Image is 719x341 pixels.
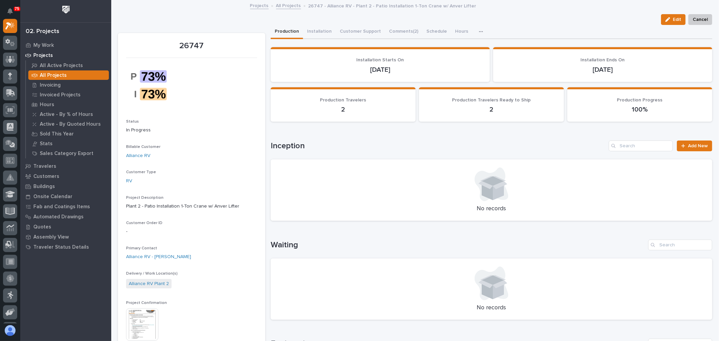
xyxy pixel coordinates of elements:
[271,25,303,39] button: Production
[320,98,366,102] span: Production Travelers
[279,66,482,74] p: [DATE]
[688,144,708,148] span: Add New
[20,232,111,242] a: Assembly View
[33,214,84,220] p: Automated Drawings
[33,184,55,190] p: Buildings
[126,62,177,108] img: CwNaOxZWc568EnrVXvvfsgSWaQcax0VKcIjrkSl10G8
[129,280,169,287] a: Alliance RV Plant 2
[26,100,111,109] a: Hours
[303,25,336,39] button: Installation
[40,102,54,108] p: Hours
[688,14,712,25] button: Cancel
[20,40,111,50] a: My Work
[279,105,408,114] p: 2
[20,50,111,60] a: Projects
[126,196,163,200] span: Project Description
[20,242,111,252] a: Traveler Status Details
[356,58,404,62] span: Installation Starts On
[40,82,61,88] p: Invoicing
[271,141,606,151] h1: Inception
[26,61,111,70] a: All Active Projects
[33,53,53,59] p: Projects
[40,121,101,127] p: Active - By Quoted Hours
[279,205,704,213] p: No records
[26,119,111,129] a: Active - By Quoted Hours
[126,41,257,51] p: 26747
[126,203,257,210] p: Plant 2 - Patio Installation 1-Ton Crane w/ Anver Lifter
[33,234,69,240] p: Assembly View
[20,212,111,222] a: Automated Drawings
[308,2,476,9] p: 26747 - Alliance RV - Plant 2 - Patio Installation 1-Ton Crane w/ Anver Lifter
[40,63,83,69] p: All Active Projects
[661,14,686,25] button: Edit
[677,141,712,151] a: Add New
[126,145,160,149] span: Billable Customer
[126,178,132,185] a: RV
[33,224,51,230] p: Quotes
[20,222,111,232] a: Quotes
[20,191,111,201] a: Onsite Calendar
[26,90,111,99] a: Invoiced Projects
[279,304,704,312] p: No records
[673,17,681,23] span: Edit
[451,25,472,39] button: Hours
[40,72,67,79] p: All Projects
[26,110,111,119] a: Active - By % of Hours
[26,80,111,90] a: Invoicing
[40,92,81,98] p: Invoiced Projects
[3,4,17,18] button: Notifications
[609,141,673,151] input: Search
[3,323,17,338] button: users-avatar
[33,194,72,200] p: Onsite Calendar
[33,174,59,180] p: Customers
[15,6,19,11] p: 75
[336,25,385,39] button: Customer Support
[501,66,704,74] p: [DATE]
[276,1,301,9] a: All Projects
[452,98,531,102] span: Production Travelers Ready to Ship
[26,70,111,80] a: All Projects
[648,240,712,250] input: Search
[126,120,139,124] span: Status
[20,201,111,212] a: Fab and Coatings Items
[126,228,257,235] p: -
[126,170,156,174] span: Customer Type
[617,98,662,102] span: Production Progress
[26,139,111,148] a: Stats
[126,221,162,225] span: Customer Order ID
[427,105,556,114] p: 2
[26,129,111,138] a: Sold This Year
[40,141,53,147] p: Stats
[20,171,111,181] a: Customers
[33,42,54,49] p: My Work
[126,272,178,276] span: Delivery / Work Location(s)
[20,161,111,171] a: Travelers
[40,131,74,137] p: Sold This Year
[126,246,157,250] span: Primary Contact
[422,25,451,39] button: Schedule
[26,28,59,35] div: 02. Projects
[126,301,167,305] span: Project Confirmation
[271,240,646,250] h1: Waiting
[20,181,111,191] a: Buildings
[8,8,17,19] div: Notifications75
[33,244,89,250] p: Traveler Status Details
[33,163,56,169] p: Travelers
[60,3,72,16] img: Workspace Logo
[693,15,708,24] span: Cancel
[575,105,704,114] p: 100%
[33,204,90,210] p: Fab and Coatings Items
[126,253,191,260] a: Alliance RV - [PERSON_NAME]
[40,151,93,157] p: Sales Category Export
[250,1,269,9] a: Projects
[126,152,150,159] a: Alliance RV
[126,127,257,134] p: In Progress
[385,25,422,39] button: Comments (2)
[580,58,625,62] span: Installation Ends On
[26,149,111,158] a: Sales Category Export
[40,112,93,118] p: Active - By % of Hours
